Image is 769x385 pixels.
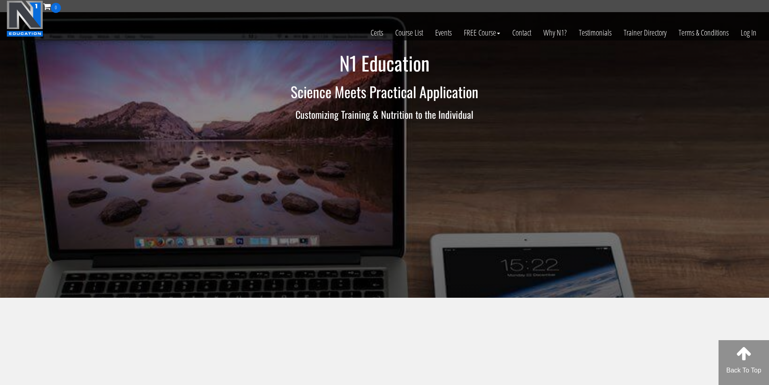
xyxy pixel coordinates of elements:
[389,13,429,53] a: Course List
[51,3,61,13] span: 0
[506,13,537,53] a: Contact
[458,13,506,53] a: FREE Course
[573,13,618,53] a: Testimonials
[735,13,763,53] a: Log In
[537,13,573,53] a: Why N1?
[149,109,621,120] h3: Customizing Training & Nutrition to the Individual
[149,53,621,74] h1: N1 Education
[429,13,458,53] a: Events
[43,1,61,12] a: 0
[6,0,43,37] img: n1-education
[365,13,389,53] a: Certs
[149,84,621,100] h2: Science Meets Practical Application
[673,13,735,53] a: Terms & Conditions
[618,13,673,53] a: Trainer Directory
